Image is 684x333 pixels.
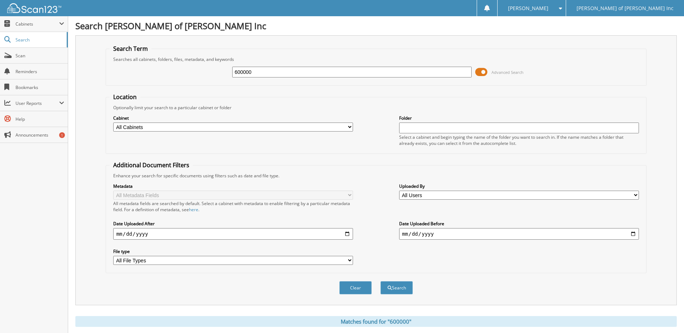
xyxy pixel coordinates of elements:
[75,316,677,327] div: Matches found for "600000"
[110,56,642,62] div: Searches all cabinets, folders, files, metadata, and keywords
[16,68,64,75] span: Reminders
[113,221,353,227] label: Date Uploaded After
[110,93,140,101] legend: Location
[110,173,642,179] div: Enhance your search for specific documents using filters such as date and file type.
[113,228,353,240] input: start
[399,183,639,189] label: Uploaded By
[113,183,353,189] label: Metadata
[110,45,151,53] legend: Search Term
[110,161,193,169] legend: Additional Document Filters
[16,100,59,106] span: User Reports
[491,70,524,75] span: Advanced Search
[7,3,61,13] img: scan123-logo-white.svg
[380,281,413,294] button: Search
[508,6,548,10] span: [PERSON_NAME]
[16,37,63,43] span: Search
[75,20,677,32] h1: Search [PERSON_NAME] of [PERSON_NAME] Inc
[113,200,353,213] div: All metadata fields are searched by default. Select a cabinet with metadata to enable filtering b...
[113,115,353,121] label: Cabinet
[339,281,372,294] button: Clear
[16,21,59,27] span: Cabinets
[16,116,64,122] span: Help
[399,221,639,227] label: Date Uploaded Before
[16,53,64,59] span: Scan
[59,132,65,138] div: 1
[399,134,639,146] div: Select a cabinet and begin typing the name of the folder you want to search in. If the name match...
[399,228,639,240] input: end
[577,6,674,10] span: [PERSON_NAME] of [PERSON_NAME] Inc
[16,84,64,90] span: Bookmarks
[399,115,639,121] label: Folder
[16,132,64,138] span: Announcements
[113,248,353,254] label: File type
[110,105,642,111] div: Optionally limit your search to a particular cabinet or folder
[189,207,198,213] a: here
